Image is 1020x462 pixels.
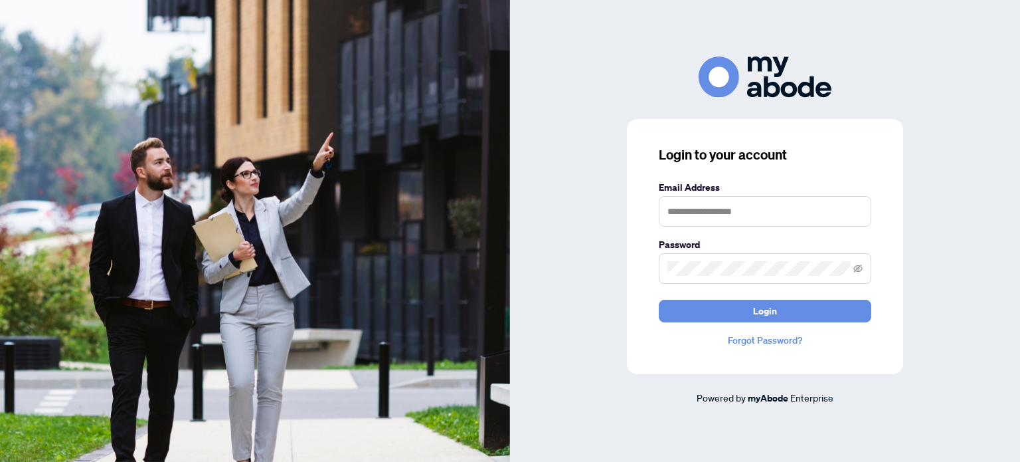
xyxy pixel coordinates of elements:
[659,146,871,164] h3: Login to your account
[853,264,863,273] span: eye-invisible
[659,237,871,252] label: Password
[748,391,788,405] a: myAbode
[699,57,831,97] img: ma-logo
[659,180,871,195] label: Email Address
[753,300,777,322] span: Login
[790,392,833,404] span: Enterprise
[659,333,871,348] a: Forgot Password?
[659,300,871,322] button: Login
[697,392,746,404] span: Powered by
